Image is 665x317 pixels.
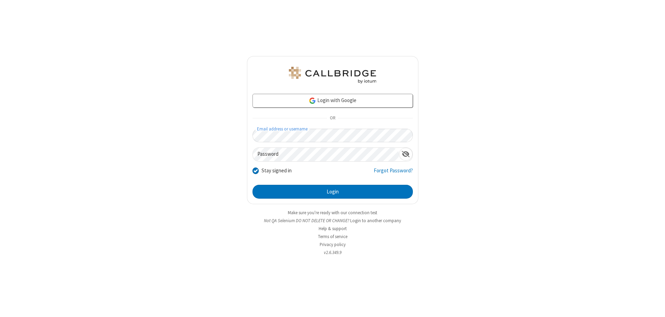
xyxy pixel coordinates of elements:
a: Terms of service [318,234,347,239]
span: OR [327,114,338,123]
button: Login to another company [350,217,401,224]
div: Show password [399,148,413,161]
img: QA Selenium DO NOT DELETE OR CHANGE [287,67,378,83]
a: Login with Google [252,94,413,108]
a: Make sure you're ready with our connection test [288,210,377,216]
label: Stay signed in [261,167,292,175]
a: Help & support [319,226,347,232]
a: Privacy policy [320,242,346,247]
li: Not QA Selenium DO NOT DELETE OR CHANGE? [247,217,418,224]
input: Password [253,148,399,161]
input: Email address or username [252,129,413,142]
li: v2.6.349.9 [247,249,418,256]
button: Login [252,185,413,199]
img: google-icon.png [309,97,316,105]
a: Forgot Password? [374,167,413,180]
